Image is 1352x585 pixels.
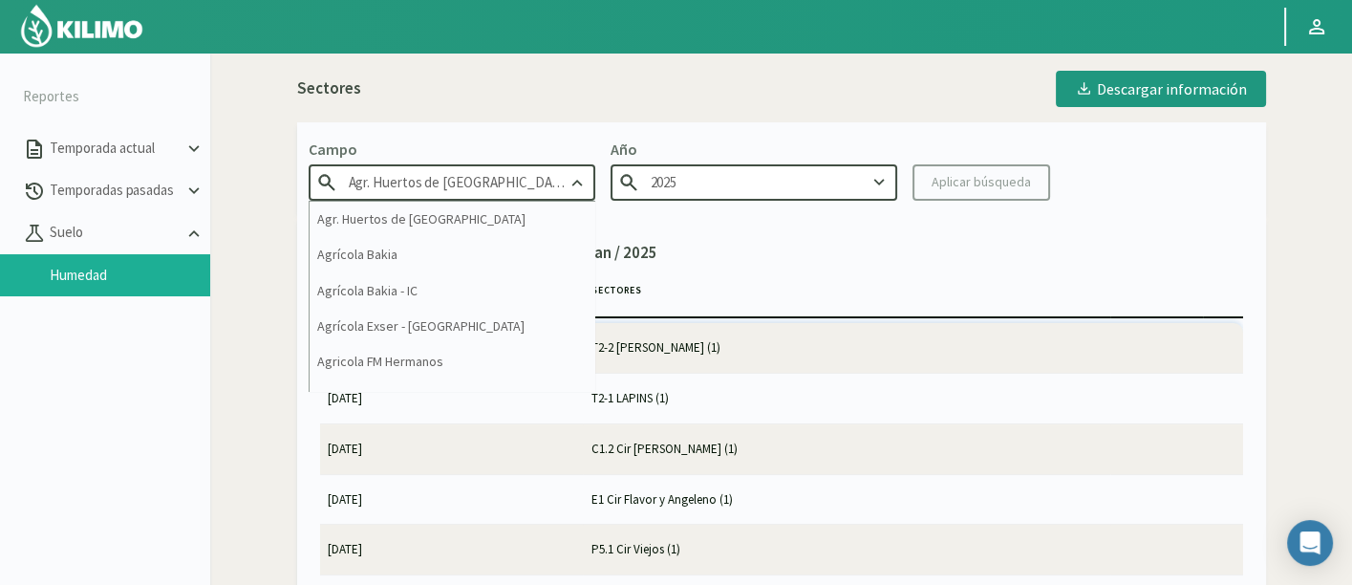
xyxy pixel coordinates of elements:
div: Open Intercom Messenger [1287,520,1333,566]
div: Agrícola Bakia - IC [310,273,594,309]
p: Temporadas pasadas [46,180,183,202]
p: Suelo [46,222,183,244]
p: Diagnósticos de Agr. Huertos de Chocalan / 2025 [320,241,1243,266]
input: Escribe para buscar [309,164,595,200]
div: Agrícola La Laguna ([PERSON_NAME]) - IC [310,380,594,416]
td: C1.2 Cir [PERSON_NAME] (1) [583,423,1110,473]
td: [DATE] [320,474,584,524]
td: T2-1 LAPINS (1) [583,373,1110,422]
div: Agrícola Bakia [310,237,594,272]
td: P5.1 Cir Viejos (1) [583,525,1110,574]
td: T2-2 [PERSON_NAME] (1) [583,323,1110,373]
img: Kilimo [19,3,144,49]
div: Agr. Huertos de [GEOGRAPHIC_DATA] [310,202,594,237]
a: Humedad [50,267,210,284]
th: Sectores [583,275,1110,317]
td: E1 Cir Flavor y Angeleno (1) [583,474,1110,524]
td: [DATE] [320,423,584,473]
p: Campo [309,138,595,161]
div: Descargar información [1075,79,1247,98]
td: [DATE] [320,373,584,422]
button: Descargar información [1056,71,1266,107]
p: Sectores [297,76,361,101]
p: Temporada actual [46,138,183,160]
td: [DATE] [320,525,584,574]
p: Año [611,138,897,161]
div: Agrícola Exser - [GEOGRAPHIC_DATA] [310,309,594,344]
div: Agricola FM Hermanos [310,344,594,379]
input: Escribe para buscar [611,164,897,200]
